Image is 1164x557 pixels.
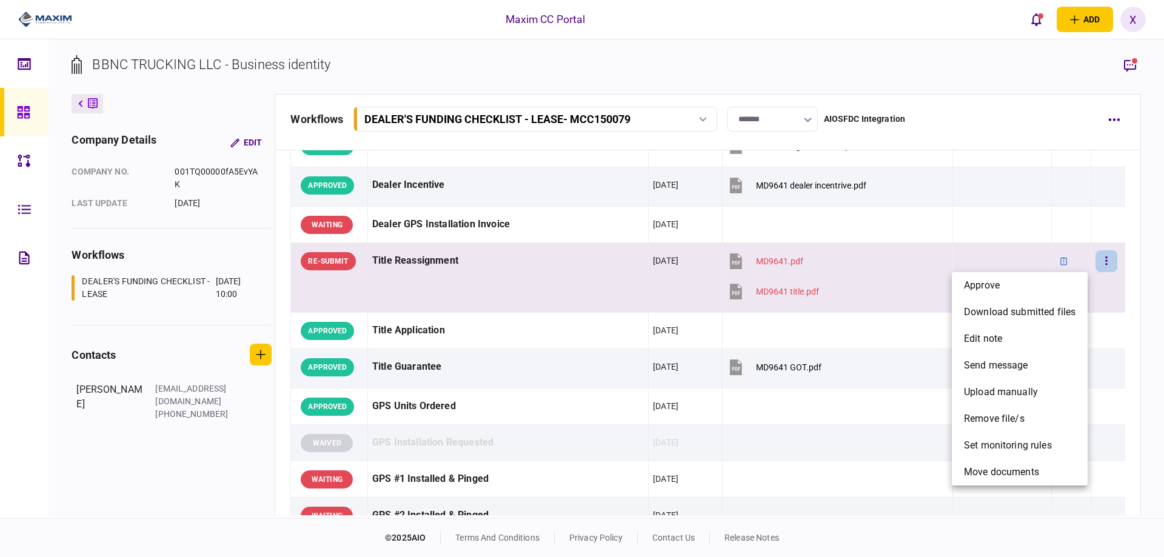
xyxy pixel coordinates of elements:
[964,332,1002,346] span: edit note
[964,278,1000,293] span: approve
[964,438,1052,453] span: set monitoring rules
[964,412,1025,426] span: remove file/s
[964,465,1039,479] span: Move documents
[964,358,1028,373] span: send message
[964,385,1038,399] span: upload manually
[964,305,1075,319] span: download submitted files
